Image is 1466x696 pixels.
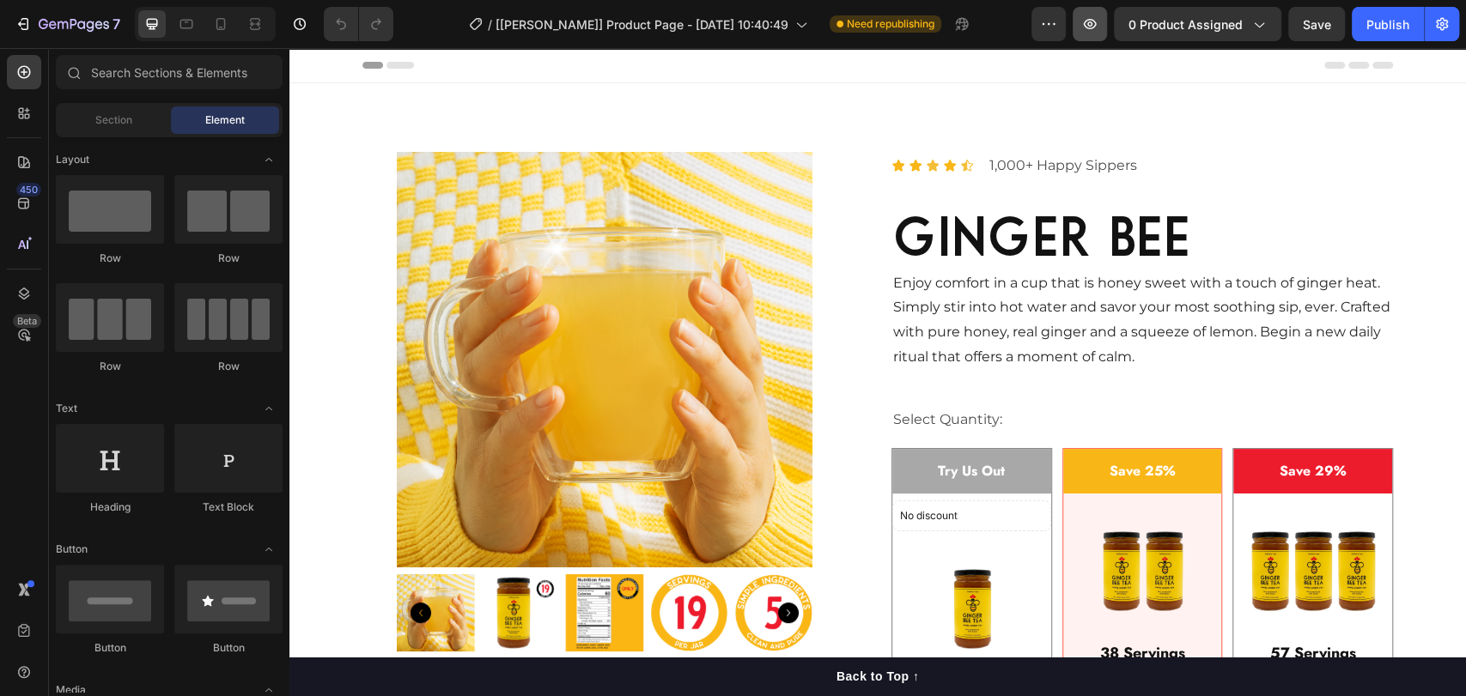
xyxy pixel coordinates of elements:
p: Select Quantity: [604,360,1102,384]
p: 7 [113,14,120,34]
span: Save [1303,17,1331,32]
span: Need republishing [847,16,934,32]
input: Search Sections & Elements [56,55,283,89]
button: Publish [1352,7,1424,41]
span: Section [95,112,132,128]
button: Save [1288,7,1345,41]
button: 7 [7,7,128,41]
p: No discount [611,460,754,475]
div: Row [174,359,283,374]
div: Text Block [174,499,283,515]
span: [[PERSON_NAME]] Product Page - [DATE] 10:40:49 [496,15,788,33]
img: gempages_583405641406612312-156f1957-065c-49e7-9035-418c8fa70c56.png [782,452,924,594]
p: 38 Servings [776,596,931,615]
span: 0 product assigned [1128,15,1243,33]
button: 0 product assigned [1114,7,1281,41]
pre: Save 25% [810,401,897,446]
span: Text [56,401,77,416]
div: Row [56,359,164,374]
img: gempages_583405641406612312-ce0e0472-d14f-4a4c-9a79-f5ab0dae545f.png [611,490,753,632]
div: Heading [56,499,164,515]
p: 57 Servings [946,596,1101,615]
iframe: Design area [289,48,1466,696]
p: Enjoy comfort in a cup that is honey sweet with a touch of ginger heat. Simply stir into hot wate... [604,223,1102,322]
span: Toggle open [255,536,283,563]
div: Button [174,640,283,656]
div: Publish [1366,15,1409,33]
p: 1,000+ Happy Sippers [700,106,848,130]
h2: ginger bee [602,166,1104,221]
p: Try Us Out [603,411,762,436]
div: Back to Top ↑ [547,620,630,638]
span: Toggle open [255,146,283,173]
span: Toggle open [255,395,283,422]
span: Layout [56,152,89,167]
span: Element [205,112,245,128]
div: Row [174,251,283,266]
pre: Save 29% [980,401,1068,446]
button: Carousel Next Arrow [489,554,509,575]
div: Undo/Redo [324,7,393,41]
span: Button [56,542,88,557]
div: Row [56,251,164,266]
div: Button [56,640,164,656]
span: / [488,15,492,33]
div: 450 [16,183,41,197]
div: Beta [13,314,41,328]
img: gempages_583405641406612312-f37e15fc-8c4f-45c6-b11c-2603da3e94e9.png [952,452,1094,594]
